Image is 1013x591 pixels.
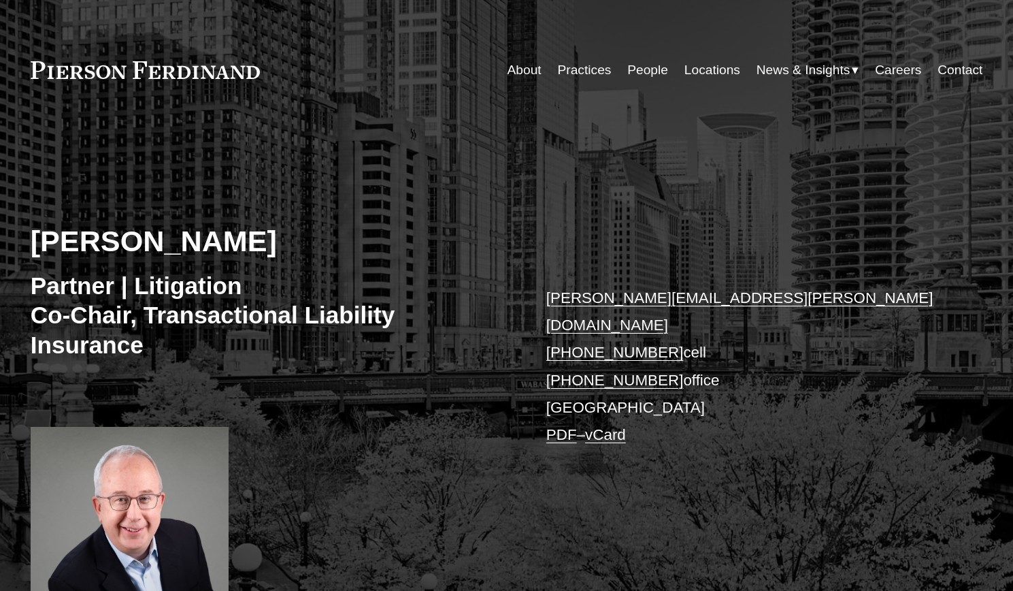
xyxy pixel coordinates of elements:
[558,57,612,83] a: Practices
[684,57,740,83] a: Locations
[546,344,684,361] a: [PHONE_NUMBER]
[875,57,921,83] a: Careers
[546,372,684,389] a: [PHONE_NUMBER]
[31,271,507,360] h3: Partner | Litigation Co-Chair, Transactional Liability Insurance
[757,59,850,82] span: News & Insights
[937,57,982,83] a: Contact
[546,289,933,334] a: [PERSON_NAME][EMAIL_ADDRESS][PERSON_NAME][DOMAIN_NAME]
[585,426,626,443] a: vCard
[31,223,507,259] h2: [PERSON_NAME]
[508,57,542,83] a: About
[546,285,943,449] p: cell office [GEOGRAPHIC_DATA] –
[627,57,668,83] a: People
[757,57,859,83] a: folder dropdown
[546,426,577,443] a: PDF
